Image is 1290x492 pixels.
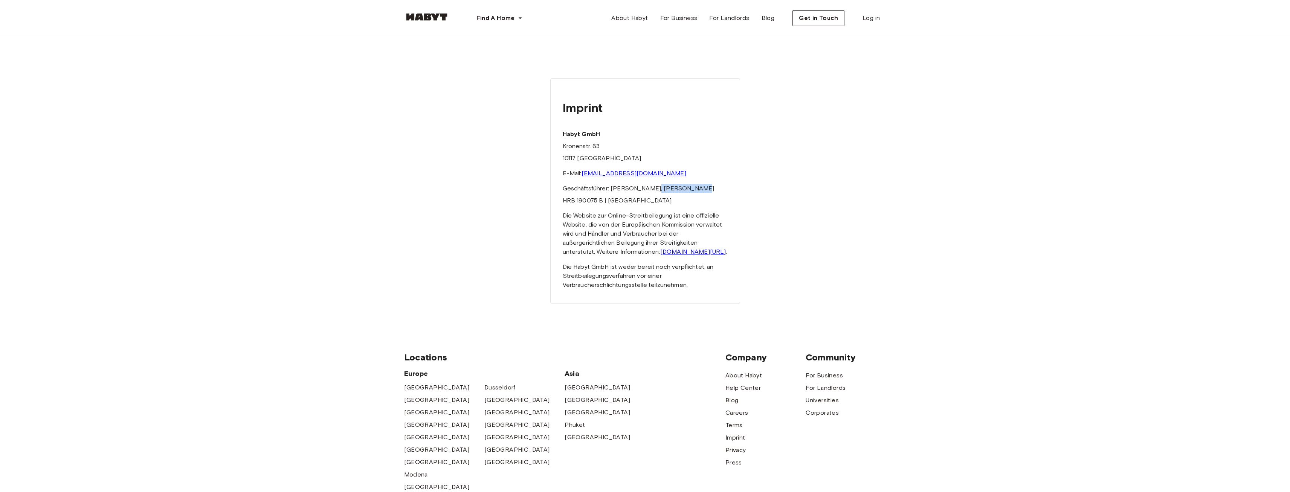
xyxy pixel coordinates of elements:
[725,433,745,442] a: Imprint
[605,11,654,26] a: About Habyt
[563,169,728,178] p: E-Mail:
[660,14,698,23] span: For Business
[404,13,449,21] img: Habyt
[484,383,516,392] a: Dusseldorf
[563,130,600,138] strong: Habyt GmbH
[725,458,742,467] a: Press
[565,408,630,417] a: [GEOGRAPHIC_DATA]
[404,408,470,417] a: [GEOGRAPHIC_DATA]
[404,395,470,405] a: [GEOGRAPHIC_DATA]
[563,154,728,163] p: 10117 [GEOGRAPHIC_DATA]
[611,14,648,23] span: About Habyt
[563,184,728,193] p: Geschäftsführer: [PERSON_NAME], [PERSON_NAME]
[563,262,728,290] p: Die Habyt GmbH ist weder bereit noch verpflichtet, an Streitbeilegungsverfahren vor einer Verbrau...
[563,196,728,205] p: HRB 190075 B | [GEOGRAPHIC_DATA]
[725,421,743,430] a: Terms
[725,352,806,363] span: Company
[563,142,728,151] p: Kronenstr. 63
[484,433,550,442] a: [GEOGRAPHIC_DATA]
[660,248,726,255] a: [DOMAIN_NAME][URL]
[725,446,746,455] a: Privacy
[404,369,565,378] span: Europe
[806,408,839,417] a: Corporates
[725,383,761,392] a: Help Center
[756,11,781,26] a: Blog
[709,14,749,23] span: For Landlords
[565,395,630,405] a: [GEOGRAPHIC_DATA]
[582,170,686,177] a: [EMAIL_ADDRESS][DOMAIN_NAME]
[484,445,550,454] a: [GEOGRAPHIC_DATA]
[484,420,550,429] a: [GEOGRAPHIC_DATA]
[725,408,748,417] a: Careers
[476,14,515,23] span: Find A Home
[565,420,585,429] a: Phuket
[806,371,843,380] a: For Business
[484,408,550,417] a: [GEOGRAPHIC_DATA]
[806,383,846,392] a: For Landlords
[563,211,728,256] p: Die Website zur Online-Streitbeilegung ist eine offizielle Website, die von der Europäischen Komm...
[565,433,630,442] a: [GEOGRAPHIC_DATA]
[484,395,550,405] a: [GEOGRAPHIC_DATA]
[404,458,470,467] a: [GEOGRAPHIC_DATA]
[404,352,725,363] span: Locations
[565,369,645,378] span: Asia
[806,396,839,405] a: Universities
[404,433,470,442] a: [GEOGRAPHIC_DATA]
[863,14,880,23] span: Log in
[404,483,470,492] a: [GEOGRAPHIC_DATA]
[404,420,470,429] a: [GEOGRAPHIC_DATA]
[565,383,630,392] a: [GEOGRAPHIC_DATA]
[725,371,762,380] a: About Habyt
[806,352,886,363] span: Community
[404,445,470,454] a: [GEOGRAPHIC_DATA]
[654,11,704,26] a: For Business
[484,458,550,467] a: [GEOGRAPHIC_DATA]
[404,383,470,392] a: [GEOGRAPHIC_DATA]
[856,11,886,26] a: Log in
[563,100,603,115] strong: Imprint
[404,470,428,479] a: Modena
[762,14,775,23] span: Blog
[470,11,528,26] button: Find A Home
[725,396,739,405] a: Blog
[799,14,838,23] span: Get in Touch
[703,11,755,26] a: For Landlords
[792,10,844,26] button: Get in Touch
